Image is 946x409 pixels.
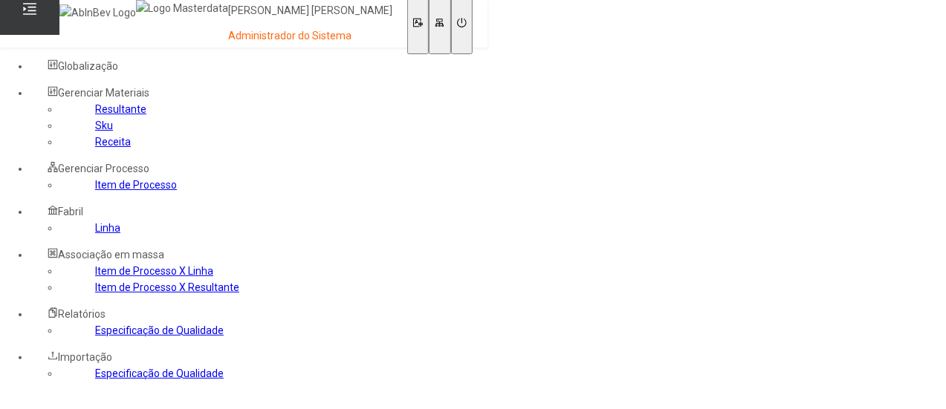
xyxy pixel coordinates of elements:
a: Item de Processo [95,179,177,191]
a: Linha [95,222,120,234]
span: Importação [58,351,112,363]
span: Gerenciar Processo [58,163,149,174]
p: Administrador do Sistema [228,29,392,44]
span: Associação em massa [58,249,164,261]
img: AbInBev Logo [59,4,136,21]
p: [PERSON_NAME] [PERSON_NAME] [228,4,392,19]
span: Relatórios [58,308,106,320]
span: Globalização [58,60,118,72]
a: Item de Processo X Linha [95,265,213,277]
a: Item de Processo X Resultante [95,281,239,293]
a: Sku [95,120,113,131]
a: Especificação de Qualidade [95,367,224,379]
span: Fabril [58,206,83,217]
a: Receita [95,136,131,148]
a: Resultante [95,103,146,115]
a: Especificação de Qualidade [95,324,224,336]
span: Gerenciar Materiais [58,87,149,99]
